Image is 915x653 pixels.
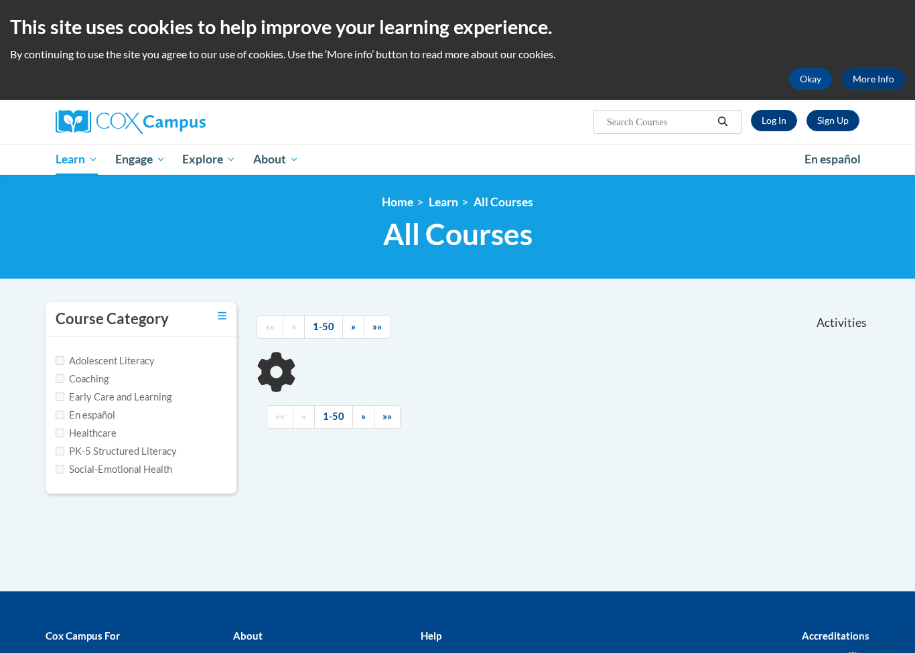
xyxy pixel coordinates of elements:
span: »» [382,411,392,422]
a: End [374,405,401,429]
label: Early Care and Learning [56,390,171,405]
a: About [244,144,307,175]
a: Register [806,110,859,131]
input: Checkbox for Options [56,356,64,365]
label: Coaching [56,372,109,386]
span: Explore [182,151,236,167]
span: Engage [115,151,165,167]
a: Next [352,405,374,429]
a: Next [342,315,364,339]
input: Checkbox for Options [56,447,64,455]
span: About [253,151,299,167]
a: Home [382,195,413,209]
button: Okay [789,68,832,90]
input: Checkbox for Options [56,392,64,401]
label: Social-Emotional Health [56,462,172,477]
a: Toggle collapse [218,309,226,323]
span: Activities [817,315,867,330]
span: En español [804,152,861,166]
span: All Courses [383,216,533,252]
b: About [233,630,263,642]
input: Search Courses [606,114,713,130]
p: By continuing to use the site you agree to our use of cookies. Use the ‘More info’ button to read... [10,47,905,62]
a: Begining [267,405,293,429]
a: More Info [842,68,905,90]
b: Cox Campus For [46,630,120,642]
a: Cox Campus [56,110,310,134]
span: » [361,411,366,422]
input: Checkbox for Options [56,465,64,474]
a: Learn [429,195,458,209]
span: »» [372,321,382,332]
a: 1-50 [314,405,353,429]
a: Previous [283,315,305,339]
span: «« [265,321,275,332]
a: 1-50 [304,315,343,339]
input: Checkbox for Options [56,374,64,383]
a: Engage [107,144,174,175]
a: Learn [47,144,107,175]
a: Begining [257,315,283,339]
iframe: Button to launch messaging window [861,599,904,642]
a: Explore [173,144,244,175]
span: Learn [56,151,98,167]
label: Adolescent Literacy [56,354,155,368]
label: Healthcare [56,426,117,441]
div: Main menu [36,144,879,175]
span: « [291,321,296,332]
a: Previous [293,405,315,429]
h2: This site uses cookies to help improve your learning experience. [10,13,905,40]
a: All Courses [474,195,533,209]
span: «« [275,411,285,422]
a: End [364,315,391,339]
h3: Course Category [56,309,169,330]
img: Cox Campus [56,110,206,134]
label: En español [56,408,115,423]
input: Checkbox for Options [56,429,64,437]
span: » [351,321,356,332]
a: En español [796,145,869,173]
input: Checkbox for Options [56,411,64,419]
span: « [301,411,306,422]
b: Help [421,630,441,642]
b: Accreditations [802,630,869,642]
a: Log In [751,110,797,131]
button: Search [713,114,733,130]
label: PK-5 Structured Literacy [56,444,177,459]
